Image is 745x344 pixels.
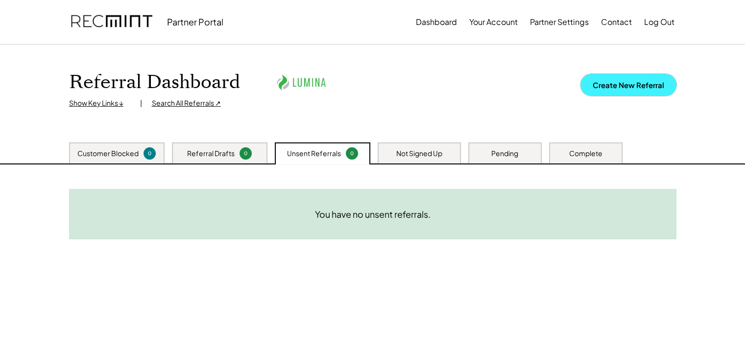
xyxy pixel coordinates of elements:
div: 0 [145,150,154,157]
button: Contact [601,12,632,32]
div: Unsent Referrals [287,149,341,159]
div: Customer Blocked [77,149,139,159]
div: Not Signed Up [396,149,442,159]
h1: Referral Dashboard [69,71,240,94]
div: Complete [569,149,602,159]
div: Partner Portal [167,16,223,27]
button: Create New Referral [580,74,676,96]
button: Dashboard [416,12,457,32]
button: Log Out [644,12,674,32]
img: lumina.png [274,69,328,96]
button: Your Account [469,12,518,32]
div: Search All Referrals ↗ [152,98,221,108]
div: Pending [491,149,518,159]
div: 0 [347,150,357,157]
div: Show Key Links ↓ [69,98,130,108]
div: | [140,98,142,108]
img: recmint-logotype%403x.png [71,5,152,39]
div: 0 [241,150,250,157]
div: Referral Drafts [187,149,235,159]
button: Partner Settings [530,12,589,32]
div: You have no unsent referrals. [315,208,431,220]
